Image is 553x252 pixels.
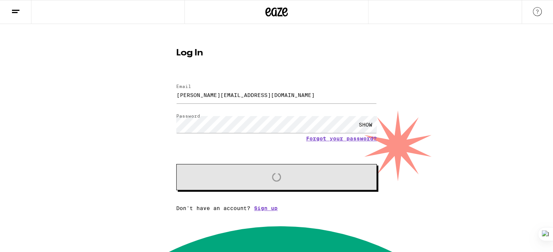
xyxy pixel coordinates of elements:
input: Email [176,86,377,103]
label: Password [176,113,200,118]
label: Email [176,84,191,89]
div: SHOW [354,116,377,133]
a: Forgot your password? [306,136,377,142]
div: Don't have an account? [176,205,377,211]
span: Help [17,5,32,12]
h1: Log In [176,49,377,58]
a: Sign up [254,205,278,211]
